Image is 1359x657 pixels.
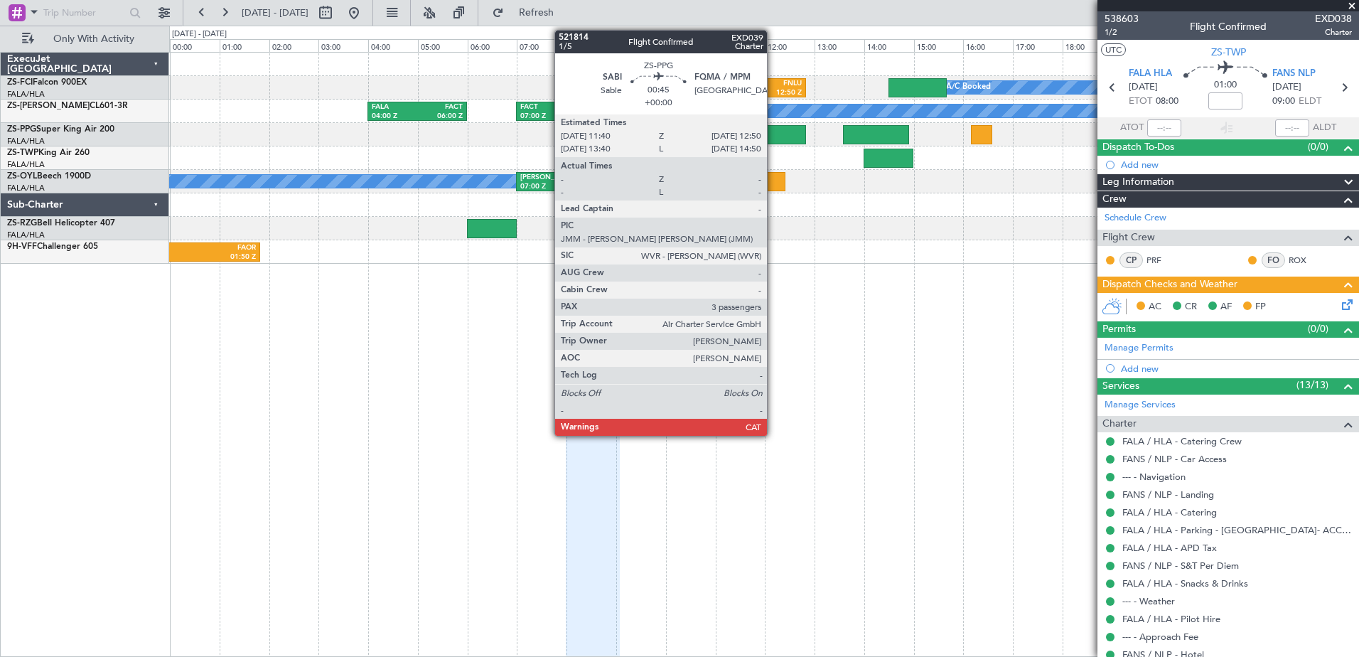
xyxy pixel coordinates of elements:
span: [DATE] [1272,80,1301,95]
span: EXD038 [1315,11,1352,26]
div: 08:45 Z [560,182,599,192]
span: ZS-RZG [7,219,37,228]
div: Flight Confirmed [1190,19,1267,34]
span: AF [1220,300,1232,314]
a: FALA/HLA [7,136,45,146]
span: Dispatch To-Dos [1102,139,1174,156]
a: Manage Permits [1105,341,1173,356]
span: ZS-FCI [7,78,33,87]
div: 18:00 [1063,39,1112,52]
button: Only With Activity [16,28,154,50]
div: FABL [624,173,667,183]
div: 09:00 [616,39,666,52]
div: A/C Booked [616,100,660,122]
div: 00:00 [170,39,220,52]
a: ZS-[PERSON_NAME]CL601-3R [7,102,128,110]
div: 04:00 Z [372,112,417,122]
span: ELDT [1299,95,1321,109]
span: ZS-OYL [7,172,37,181]
div: 07:00 Z [520,182,559,192]
span: 1/2 [1105,26,1139,38]
div: 12:00 [765,39,815,52]
div: 08:55 Z [564,112,608,122]
div: [PERSON_NAME] [520,173,559,183]
div: 06:00 [468,39,517,52]
a: FALA/HLA [7,183,45,193]
div: FO [1262,252,1285,268]
a: FALA / HLA - APD Tax [1122,542,1217,554]
div: 07:00 [517,39,566,52]
div: 07:00 Z [520,112,564,122]
span: Charter [1102,416,1137,432]
a: ZS-PPGSuper King Air 200 [7,125,114,134]
a: PRF [1146,254,1178,267]
div: A/C Booked [946,77,991,98]
span: ZS-PPG [7,125,36,134]
span: FP [1255,300,1266,314]
span: CR [1185,300,1197,314]
a: FALA / HLA - Catering Crew [1122,435,1242,447]
span: FANS NLP [1272,67,1316,81]
a: ZS-OYLBeech 1900D [7,172,91,181]
span: Permits [1102,321,1136,338]
div: 11:00 [716,39,766,52]
span: ALDT [1313,121,1336,135]
a: FALA / HLA - Snacks & Drinks [1122,577,1248,589]
span: (0/0) [1308,321,1328,336]
div: [DATE] - [DATE] [172,28,227,41]
div: 01:00 [220,39,269,52]
span: Only With Activity [37,34,150,44]
div: 16:00 [963,39,1013,52]
div: 11:00 Z [667,182,711,192]
a: ZS-RZGBell Helicopter 407 [7,219,115,228]
span: 538603 [1105,11,1139,26]
a: FANS / NLP - Landing [1122,488,1214,501]
a: FALA/HLA [7,159,45,170]
a: FALA/HLA [7,230,45,240]
div: 02:00 [269,39,319,52]
div: FACT [520,102,564,112]
div: 14:00 [864,39,914,52]
span: AC [1149,300,1161,314]
div: 08:00 [566,39,616,52]
span: (0/0) [1308,139,1328,154]
span: 09:00 [1272,95,1295,109]
button: UTC [1101,43,1126,56]
a: FALA / HLA - Pilot Hire [1122,613,1220,625]
a: FANS / NLP - Car Access [1122,453,1227,465]
button: Refresh [485,1,571,24]
div: FALA [564,102,608,112]
span: (13/13) [1296,378,1328,392]
a: ZS-FCIFalcon 900EX [7,78,87,87]
div: 12:50 Z [727,88,802,98]
span: Flight Crew [1102,230,1155,246]
div: FNLU [727,79,802,89]
div: FACT [417,102,463,112]
div: 13:00 [815,39,864,52]
a: --- - Approach Fee [1122,631,1198,643]
span: Refresh [507,8,566,18]
div: Add new [1121,159,1352,171]
span: Dispatch Checks and Weather [1102,277,1237,293]
span: ZS-[PERSON_NAME] [7,102,90,110]
a: FANS / NLP - S&T Per Diem [1122,560,1239,572]
span: [DATE] [1129,80,1158,95]
span: Leg Information [1102,174,1174,191]
a: ROX [1289,254,1321,267]
a: Manage Services [1105,398,1176,412]
a: FALA / HLA - Catering [1122,506,1217,518]
span: ZS-TWP [1211,45,1246,60]
a: --- - Navigation [1122,471,1186,483]
div: 09:40 Z [653,88,728,98]
a: FALA/HLA [7,89,45,100]
input: Trip Number [43,2,125,23]
div: FABL [560,173,599,183]
div: 04:00 [368,39,418,52]
span: ZS-TWP [7,149,38,157]
div: CP [1119,252,1143,268]
div: 03:00 [318,39,368,52]
span: FALA HLA [1129,67,1172,81]
span: 9H-VFF [7,242,37,251]
span: 08:00 [1156,95,1178,109]
div: 09:05 Z [624,182,667,192]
